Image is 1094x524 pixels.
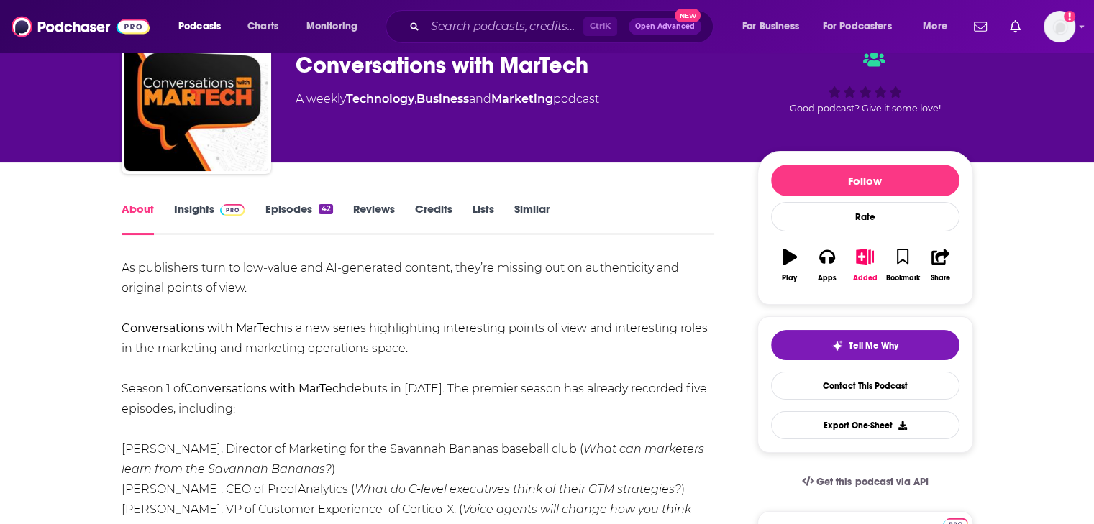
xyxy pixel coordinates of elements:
button: tell me why sparkleTell Me Why [771,330,959,360]
button: Play [771,239,808,291]
b: Conversations with MarTech [184,382,347,395]
div: 42 [319,204,332,214]
div: Good podcast? Give it some love! [757,37,973,127]
div: Share [931,274,950,282]
span: More [923,17,947,37]
span: Tell Me Why [849,340,898,351]
img: Podchaser - Follow, Share and Rate Podcasts [12,13,150,40]
span: Logged in as PatriceG [1044,11,1075,42]
div: Play [782,274,797,282]
button: Bookmark [884,239,921,291]
a: Reviews [353,202,395,235]
button: Apps [808,239,846,291]
span: Charts [247,17,278,37]
a: Similar [514,202,550,235]
button: Show profile menu [1044,11,1075,42]
div: A weekly podcast [296,91,599,108]
svg: Add a profile image [1064,11,1075,22]
a: About [122,202,154,235]
li: [PERSON_NAME], Director of Marketing for the Savannah Bananas baseball club ( ) [122,439,715,479]
span: Good podcast? Give it some love! [790,103,941,114]
span: Get this podcast via API [816,476,928,488]
div: Apps [818,274,837,282]
div: Added [853,274,878,282]
button: open menu [296,15,376,38]
li: [PERSON_NAME], CEO of ProofAnalytics ( ) [122,479,715,500]
span: , [414,92,416,106]
span: Podcasts [178,17,221,37]
img: Conversations with MarTech [124,27,268,171]
button: open menu [168,15,240,38]
span: Monitoring [306,17,357,37]
img: User Profile [1044,11,1075,42]
span: For Podcasters [823,17,892,37]
a: Get this podcast via API [790,464,940,500]
span: New [675,9,701,22]
button: Export One-Sheet [771,411,959,439]
a: Marketing [491,92,553,106]
b: Conversations with MarTech [122,321,284,335]
button: open menu [813,15,913,38]
a: InsightsPodchaser Pro [174,202,245,235]
a: Episodes42 [265,202,332,235]
a: Charts [238,15,287,38]
img: tell me why sparkle [831,340,843,351]
a: Show notifications dropdown [1004,14,1026,39]
button: open menu [732,15,817,38]
a: Technology [346,92,414,106]
a: Lists [473,202,494,235]
button: Open AdvancedNew [629,18,701,35]
button: Follow [771,165,959,196]
button: Share [921,239,959,291]
a: Show notifications dropdown [968,14,993,39]
button: open menu [913,15,965,38]
img: Podchaser Pro [220,204,245,216]
input: Search podcasts, credits, & more... [425,15,583,38]
div: Bookmark [885,274,919,282]
div: Rate [771,202,959,231]
span: Ctrl K [583,17,617,36]
a: Business [416,92,469,106]
span: Open Advanced [635,23,695,30]
em: What do C-level executives think of their GTM strategies? [355,482,681,496]
a: Credits [415,202,452,235]
button: Added [846,239,883,291]
a: Contact This Podcast [771,372,959,400]
span: For Business [742,17,799,37]
div: Search podcasts, credits, & more... [399,10,727,43]
span: and [469,92,491,106]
